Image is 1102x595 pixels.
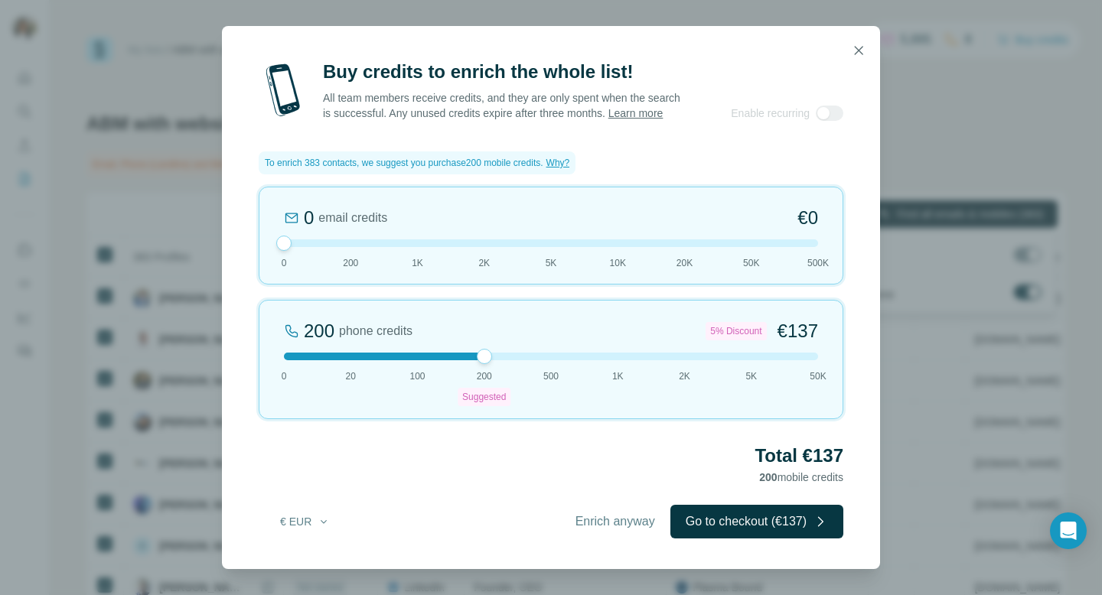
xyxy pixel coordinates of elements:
[706,322,766,340] div: 5% Discount
[477,369,492,383] span: 200
[677,256,693,270] span: 20K
[797,206,818,230] span: €0
[679,369,690,383] span: 2K
[458,388,510,406] div: Suggested
[560,505,670,538] button: Enrich anyway
[670,505,843,538] button: Go to checkout (€137)
[259,60,308,121] img: mobile-phone
[478,256,490,270] span: 2K
[575,512,655,531] span: Enrich anyway
[546,158,570,168] span: Why?
[778,319,818,343] span: €137
[282,369,287,383] span: 0
[745,369,757,383] span: 5K
[743,256,759,270] span: 50K
[304,206,314,230] div: 0
[543,369,559,383] span: 500
[259,444,843,468] h2: Total €137
[265,156,543,170] span: To enrich 383 contacts, we suggest you purchase 200 mobile credits .
[807,256,829,270] span: 500K
[409,369,425,383] span: 100
[1050,512,1087,549] div: Open Intercom Messenger
[282,256,287,270] span: 0
[339,322,412,340] span: phone credits
[610,256,626,270] span: 10K
[608,107,663,119] a: Learn more
[759,471,843,483] span: mobile credits
[318,209,387,227] span: email credits
[810,369,826,383] span: 50K
[346,369,356,383] span: 20
[304,319,334,343] div: 200
[731,106,810,121] span: Enable recurring
[343,256,358,270] span: 200
[759,471,777,483] span: 200
[612,369,624,383] span: 1K
[546,256,557,270] span: 5K
[323,90,682,121] p: All team members receive credits, and they are only spent when the search is successful. Any unus...
[412,256,423,270] span: 1K
[269,508,341,535] button: € EUR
